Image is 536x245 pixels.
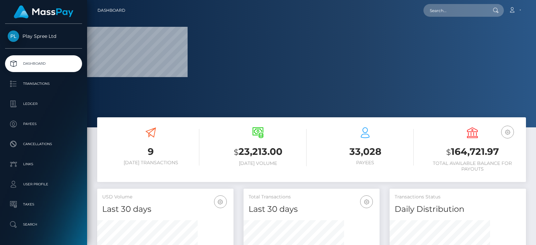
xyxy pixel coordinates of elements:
[102,194,228,200] h5: USD Volume
[5,176,82,193] a: User Profile
[102,160,199,166] h6: [DATE] Transactions
[395,194,521,200] h5: Transactions Status
[8,99,79,109] p: Ledger
[5,55,82,72] a: Dashboard
[424,161,521,172] h6: Total Available Balance for Payouts
[446,147,451,157] small: $
[8,59,79,69] p: Dashboard
[5,33,82,39] span: Play Spree Ltd
[317,160,414,166] h6: Payees
[5,116,82,132] a: Payees
[234,147,239,157] small: $
[5,96,82,112] a: Ledger
[8,179,79,189] p: User Profile
[8,199,79,209] p: Taxes
[8,220,79,230] p: Search
[249,194,375,200] h5: Total Transactions
[423,4,486,17] input: Search...
[8,159,79,169] p: Links
[102,145,199,158] h3: 9
[5,196,82,213] a: Taxes
[8,139,79,149] p: Cancellations
[102,203,228,215] h4: Last 30 days
[8,119,79,129] p: Payees
[5,216,82,233] a: Search
[209,145,307,159] h3: 23,213.00
[14,5,73,18] img: MassPay Logo
[249,203,375,215] h4: Last 30 days
[395,203,521,215] h4: Daily Distribution
[97,3,125,17] a: Dashboard
[209,161,307,166] h6: [DATE] Volume
[424,145,521,159] h3: 164,721.97
[317,145,414,158] h3: 33,028
[8,30,19,42] img: Play Spree Ltd
[5,75,82,92] a: Transactions
[8,79,79,89] p: Transactions
[5,156,82,173] a: Links
[5,136,82,152] a: Cancellations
